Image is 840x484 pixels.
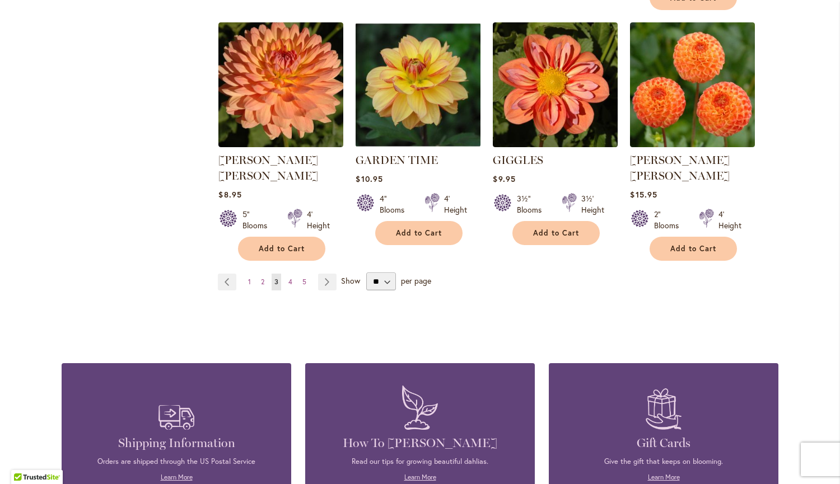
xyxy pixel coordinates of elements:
[404,473,436,481] a: Learn More
[248,278,251,286] span: 1
[718,209,741,231] div: 4' Height
[356,173,382,184] span: $10.95
[630,153,730,182] a: [PERSON_NAME] [PERSON_NAME]
[238,237,325,261] button: Add to Cart
[341,275,360,286] span: Show
[517,193,548,215] div: 3½" Blooms
[356,139,480,149] a: GARDEN TIME
[307,209,330,231] div: 4' Height
[286,274,295,290] a: 4
[242,209,274,231] div: 5" Blooms
[218,139,343,149] a: GABRIELLE MARIE
[670,244,716,253] span: Add to Cart
[566,457,762,467] p: Give the gift that keeps on blooming.
[396,228,442,238] span: Add to Cart
[650,237,737,261] button: Add to Cart
[630,189,657,200] span: $15.95
[630,22,755,147] img: GINGER WILLO
[630,139,755,149] a: GINGER WILLO
[78,457,274,467] p: Orders are shipped through the US Postal Service
[493,139,618,149] a: GIGGLES
[218,189,241,200] span: $8.95
[259,244,305,253] span: Add to Cart
[245,274,254,290] a: 1
[302,278,306,286] span: 5
[322,435,518,451] h4: How To [PERSON_NAME]
[274,278,278,286] span: 3
[648,473,680,481] a: Learn More
[493,22,618,147] img: GIGGLES
[444,193,467,215] div: 4' Height
[218,153,318,182] a: [PERSON_NAME] [PERSON_NAME]
[566,435,762,451] h4: Gift Cards
[356,22,480,147] img: GARDEN TIME
[8,444,40,476] iframe: Launch Accessibility Center
[493,153,543,167] a: GIGGLES
[300,274,309,290] a: 5
[493,173,515,184] span: $9.95
[258,274,267,290] a: 2
[161,473,193,481] a: Learn More
[78,435,274,451] h4: Shipping Information
[512,221,600,245] button: Add to Cart
[356,153,438,167] a: GARDEN TIME
[581,193,604,215] div: 3½' Height
[261,278,264,286] span: 2
[380,193,411,215] div: 4" Blooms
[322,457,518,467] p: Read our tips for growing beautiful dahlias.
[288,278,292,286] span: 4
[533,228,579,238] span: Add to Cart
[375,221,463,245] button: Add to Cart
[218,22,343,147] img: GABRIELLE MARIE
[654,209,685,231] div: 2" Blooms
[401,275,431,286] span: per page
